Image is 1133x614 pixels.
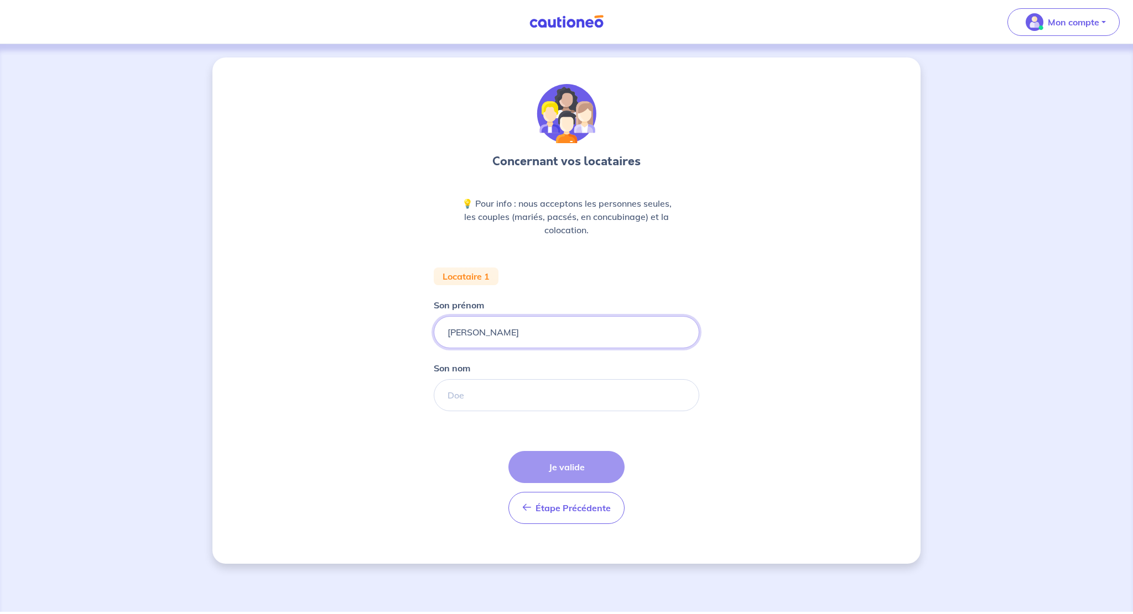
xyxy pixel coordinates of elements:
[434,267,498,285] div: Locataire 1
[434,361,470,375] p: Son nom
[434,298,484,312] p: Son prénom
[525,15,608,29] img: Cautioneo
[536,502,611,513] span: Étape Précédente
[537,84,596,144] img: illu_tenants.svg
[434,316,699,348] input: John
[434,379,699,411] input: Doe
[1026,13,1043,31] img: illu_account_valid_menu.svg
[508,492,625,524] button: Étape Précédente
[434,84,699,533] div: NEW
[492,153,641,170] h3: Concernant vos locataires
[1007,8,1120,36] button: illu_account_valid_menu.svgMon compte
[460,197,673,237] p: 💡 Pour info : nous acceptons les personnes seules, les couples (mariés, pacsés, en concubinage) e...
[1048,15,1099,29] p: Mon compte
